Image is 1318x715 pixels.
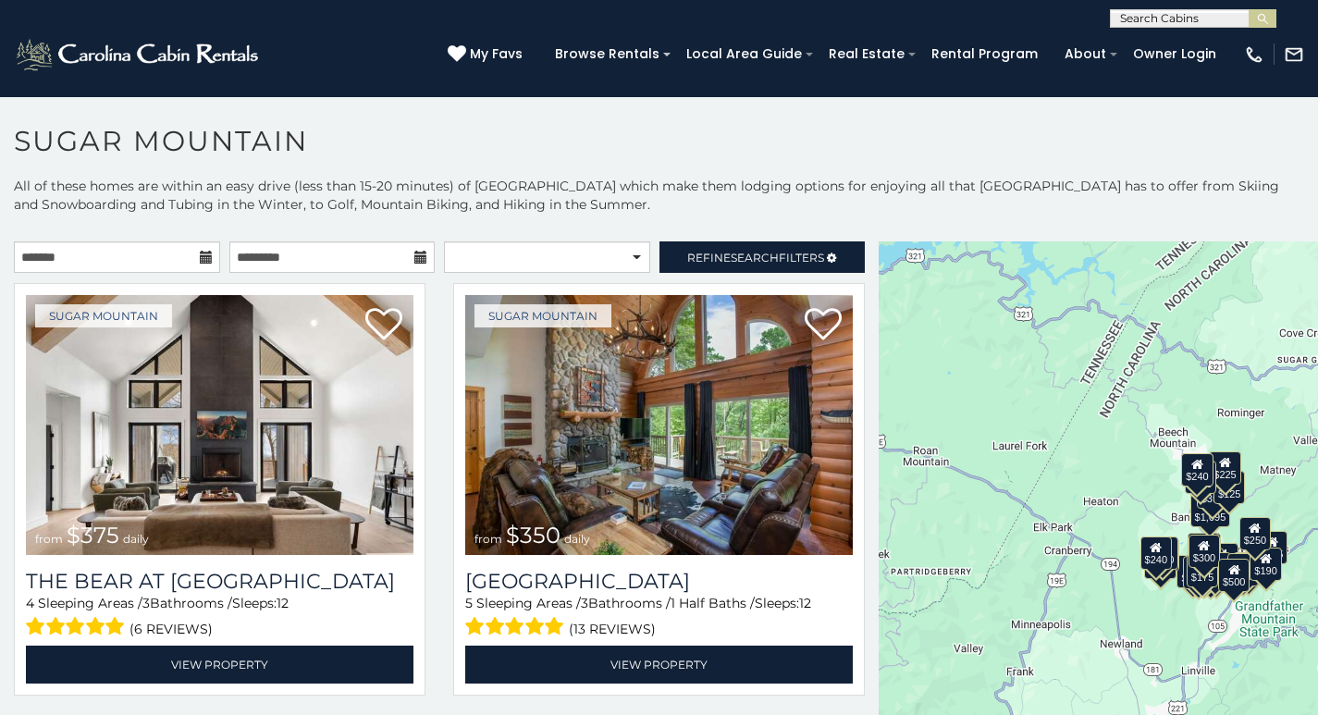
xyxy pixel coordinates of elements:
[564,532,590,546] span: daily
[1139,536,1171,570] div: $240
[922,40,1047,68] a: Rental Program
[465,569,853,594] h3: Grouse Moor Lodge
[1217,559,1249,592] div: $500
[470,44,523,64] span: My Favs
[1189,494,1230,527] div: $1,095
[1226,553,1258,586] div: $195
[1184,461,1215,494] div: $170
[26,569,413,594] h3: The Bear At Sugar Mountain
[1255,531,1287,564] div: $155
[1250,548,1281,581] div: $190
[35,532,63,546] span: from
[26,595,34,611] span: 4
[142,595,150,611] span: 3
[474,532,502,546] span: from
[677,40,811,68] a: Local Area Guide
[819,40,914,68] a: Real Estate
[799,595,811,611] span: 12
[1186,554,1217,587] div: $175
[659,241,866,273] a: RefineSearchFilters
[448,44,527,65] a: My Favs
[1124,40,1226,68] a: Owner Login
[465,594,853,641] div: Sleeping Areas / Bathrooms / Sleeps:
[465,295,853,555] a: Grouse Moor Lodge from $350 daily
[465,646,853,684] a: View Property
[129,617,213,641] span: (6 reviews)
[1213,471,1244,504] div: $125
[1183,556,1214,589] div: $155
[1055,40,1115,68] a: About
[1209,451,1240,485] div: $225
[1284,44,1304,65] img: mail-regular-white.png
[1244,44,1264,65] img: phone-regular-white.png
[581,595,588,611] span: 3
[365,306,402,345] a: Add to favorites
[67,522,119,549] span: $375
[805,306,842,345] a: Add to favorites
[569,617,656,641] span: (13 reviews)
[277,595,289,611] span: 12
[1189,533,1220,566] div: $265
[465,569,853,594] a: [GEOGRAPHIC_DATA]
[1206,543,1238,576] div: $200
[26,569,413,594] a: The Bear At [GEOGRAPHIC_DATA]
[26,594,413,641] div: Sleeping Areas / Bathrooms / Sleeps:
[123,532,149,546] span: daily
[1187,533,1218,566] div: $190
[26,295,413,555] img: The Bear At Sugar Mountain
[671,595,755,611] span: 1 Half Baths /
[474,304,611,327] a: Sugar Mountain
[687,251,824,265] span: Refine Filters
[465,295,853,555] img: Grouse Moor Lodge
[731,251,779,265] span: Search
[1147,538,1178,572] div: $225
[14,36,264,73] img: White-1-2.png
[1188,535,1219,568] div: $300
[546,40,669,68] a: Browse Rentals
[1146,536,1177,570] div: $210
[35,304,172,327] a: Sugar Mountain
[26,295,413,555] a: The Bear At Sugar Mountain from $375 daily
[506,522,560,549] span: $350
[1181,453,1213,487] div: $240
[465,595,473,611] span: 5
[26,646,413,684] a: View Property
[1238,517,1270,550] div: $250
